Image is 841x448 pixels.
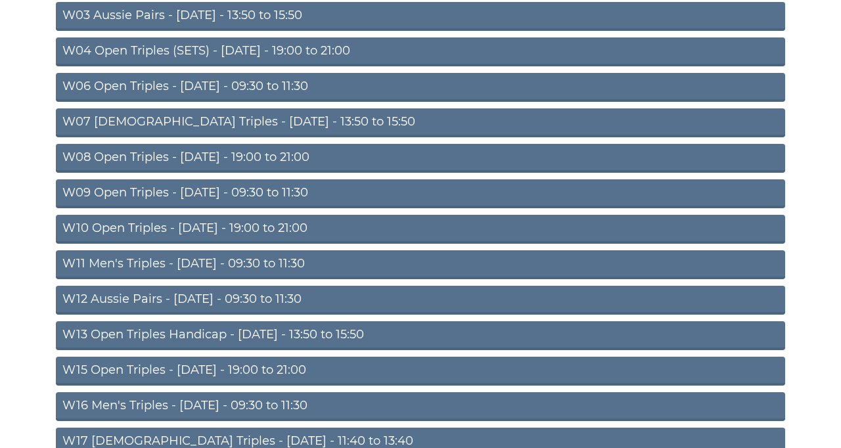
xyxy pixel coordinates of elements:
a: W12 Aussie Pairs - [DATE] - 09:30 to 11:30 [56,286,785,315]
a: W03 Aussie Pairs - [DATE] - 13:50 to 15:50 [56,2,785,31]
a: W09 Open Triples - [DATE] - 09:30 to 11:30 [56,179,785,208]
a: W16 Men's Triples - [DATE] - 09:30 to 11:30 [56,392,785,421]
a: W08 Open Triples - [DATE] - 19:00 to 21:00 [56,144,785,173]
a: W07 [DEMOGRAPHIC_DATA] Triples - [DATE] - 13:50 to 15:50 [56,108,785,137]
a: W04 Open Triples (SETS) - [DATE] - 19:00 to 21:00 [56,37,785,66]
a: W10 Open Triples - [DATE] - 19:00 to 21:00 [56,215,785,244]
a: W11 Men's Triples - [DATE] - 09:30 to 11:30 [56,250,785,279]
a: W06 Open Triples - [DATE] - 09:30 to 11:30 [56,73,785,102]
a: W15 Open Triples - [DATE] - 19:00 to 21:00 [56,357,785,386]
a: W13 Open Triples Handicap - [DATE] - 13:50 to 15:50 [56,321,785,350]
